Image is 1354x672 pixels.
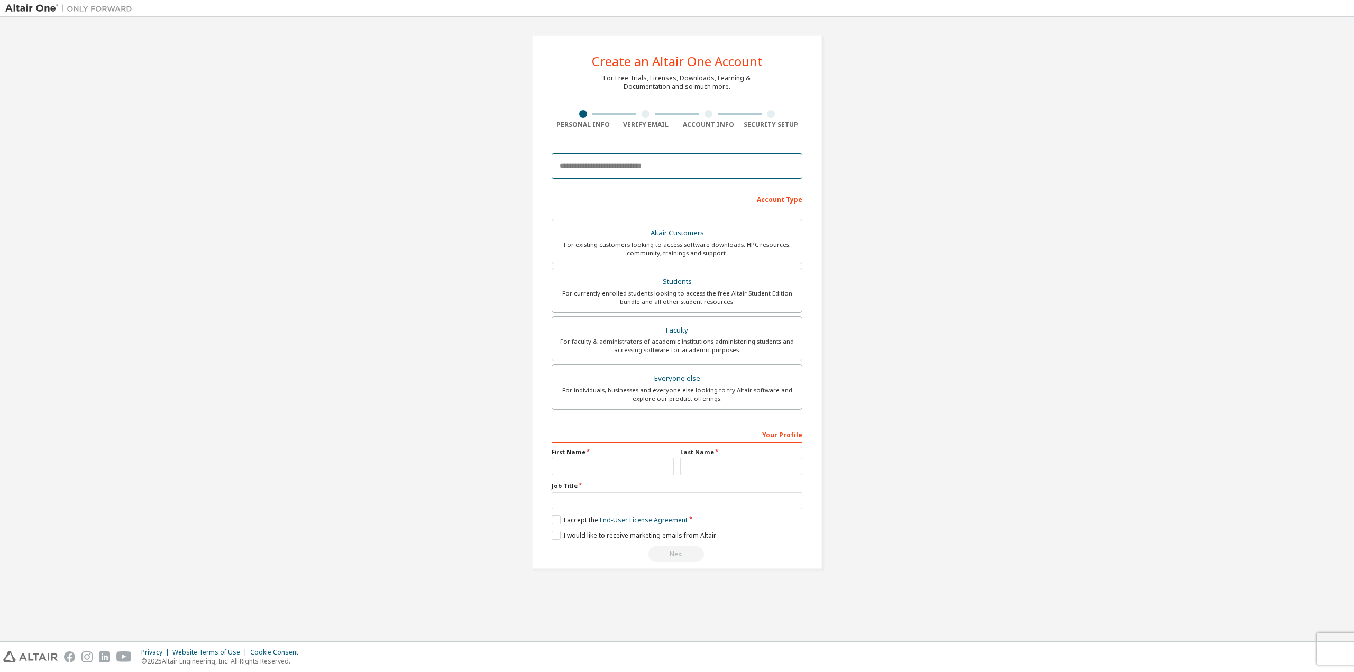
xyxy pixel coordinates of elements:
img: linkedin.svg [99,651,110,662]
div: Verify Email [615,121,678,129]
div: Your Profile [552,426,802,443]
div: Faculty [559,323,795,338]
label: First Name [552,448,674,456]
div: Account Info [677,121,740,129]
div: Cookie Consent [250,648,305,657]
div: Students [559,274,795,289]
label: I would like to receive marketing emails from Altair [552,531,716,540]
div: Personal Info [552,121,615,129]
div: Account Type [552,190,802,207]
div: For Free Trials, Licenses, Downloads, Learning & Documentation and so much more. [603,74,751,91]
p: © 2025 Altair Engineering, Inc. All Rights Reserved. [141,657,305,666]
div: Privacy [141,648,172,657]
div: Security Setup [740,121,803,129]
div: Everyone else [559,371,795,386]
img: youtube.svg [116,651,132,662]
img: facebook.svg [64,651,75,662]
a: End-User License Agreement [600,515,688,524]
div: For existing customers looking to access software downloads, HPC resources, community, trainings ... [559,241,795,257]
label: Last Name [680,448,802,456]
img: Altair One [5,3,138,14]
div: For faculty & administrators of academic institutions administering students and accessing softwa... [559,337,795,354]
div: Altair Customers [559,226,795,241]
img: instagram.svg [81,651,93,662]
div: Create an Altair One Account [592,55,763,68]
img: altair_logo.svg [3,651,58,662]
label: I accept the [552,515,688,524]
div: Read and acccept EULA to continue [552,546,802,562]
div: For individuals, businesses and everyone else looking to try Altair software and explore our prod... [559,386,795,403]
div: Website Terms of Use [172,648,250,657]
div: For currently enrolled students looking to access the free Altair Student Edition bundle and all ... [559,289,795,306]
label: Job Title [552,482,802,490]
